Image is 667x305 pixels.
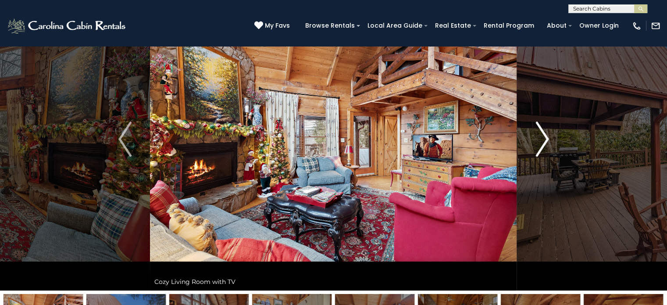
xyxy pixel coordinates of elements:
a: Local Area Guide [363,19,427,32]
a: About [542,19,571,32]
img: phone-regular-white.png [632,21,642,31]
a: Real Estate [431,19,475,32]
span: My Favs [265,21,290,30]
img: mail-regular-white.png [651,21,660,31]
img: White-1-2.png [7,17,128,35]
a: My Favs [254,21,292,31]
a: Owner Login [575,19,623,32]
a: Browse Rentals [301,19,359,32]
a: Rental Program [479,19,539,32]
img: arrow [535,122,549,157]
img: arrow [118,122,132,157]
div: Cozy Living Room with TV [150,273,517,291]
